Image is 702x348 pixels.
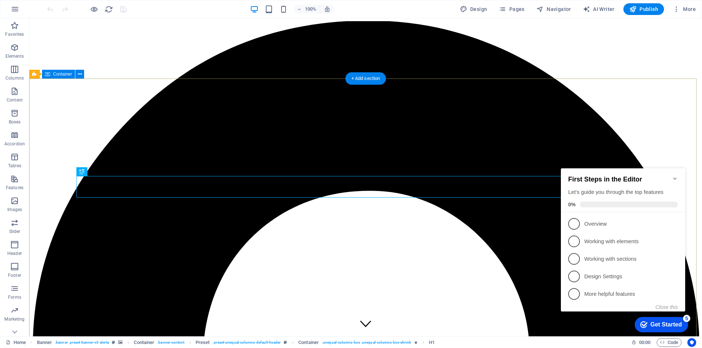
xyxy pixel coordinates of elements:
[55,338,109,347] span: . banner .preset-banner-v3-alerta
[9,119,21,125] p: Boxes
[583,5,615,13] span: AI Writer
[457,3,490,15] div: Design (Ctrl+Alt+Y)
[3,75,127,92] li: Working with elements
[8,272,21,278] p: Footer
[134,338,154,347] span: Click to select. Double-click to edit
[670,3,699,15] button: More
[26,62,114,70] p: Overview
[10,18,120,26] h2: First Steps in the Editor
[112,340,115,344] i: This element is a customizable preset
[26,80,114,88] p: Working with elements
[3,127,127,145] li: More helpful features
[294,5,320,14] button: 100%
[499,5,524,13] span: Pages
[6,338,26,347] a: Click to cancel selection. Double-click to open Pages
[37,338,52,347] span: Click to select. Double-click to edit
[284,340,287,344] i: This element is a customizable preset
[429,338,435,347] span: Click to select. Double-click to edit
[118,340,122,344] i: This element contains a background
[533,3,574,15] button: Navigator
[322,338,411,347] span: . unequal-columns-box .unequal-columns-box-shrink
[212,338,281,347] span: . preset-unequal-columns-default-header
[657,338,682,347] button: Code
[639,338,650,347] span: 00 00
[7,207,22,213] p: Images
[10,44,22,50] span: 0%
[157,338,184,347] span: . banner-content
[53,72,72,76] span: Container
[37,338,435,347] nav: breadcrumb
[298,338,319,347] span: Click to select. Double-click to edit
[4,316,24,322] p: Marketing
[4,141,25,147] p: Accordion
[26,133,114,140] p: More helpful features
[3,57,127,75] li: Overview
[90,5,98,14] button: Click here to leave preview mode and continue editing
[687,338,696,347] button: Usercentrics
[77,159,130,175] div: Get Started 5 items remaining, 0% complete
[629,5,658,13] span: Publish
[8,294,21,300] p: Forms
[5,53,24,59] p: Elements
[98,146,120,152] button: Close this
[5,31,24,37] p: Favorites
[196,338,210,347] span: Click to select. Double-click to edit
[536,5,571,13] span: Navigator
[7,97,23,103] p: Content
[104,5,113,14] button: reload
[3,110,127,127] li: Design Settings
[93,164,124,170] div: Get Started
[3,92,127,110] li: Working with sections
[26,97,114,105] p: Working with sections
[414,340,418,344] i: Element contains an animation
[125,157,132,164] div: 5
[8,163,21,169] p: Tables
[305,5,317,14] h6: 100%
[346,72,386,85] div: + Add section
[580,3,618,15] button: AI Writer
[26,115,114,123] p: Design Settings
[644,340,645,345] span: :
[457,3,490,15] button: Design
[9,229,20,234] p: Slider
[105,5,113,14] i: Reload page
[631,338,651,347] h6: Session time
[10,31,120,38] div: Let's guide you through the top features
[7,251,22,256] p: Header
[6,185,23,191] p: Features
[5,75,24,81] p: Columns
[623,3,664,15] button: Publish
[460,5,487,13] span: Design
[324,6,331,12] i: On resize automatically adjust zoom level to fit chosen device.
[114,18,120,24] div: Minimize checklist
[496,3,527,15] button: Pages
[660,338,678,347] span: Code
[673,5,696,13] span: More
